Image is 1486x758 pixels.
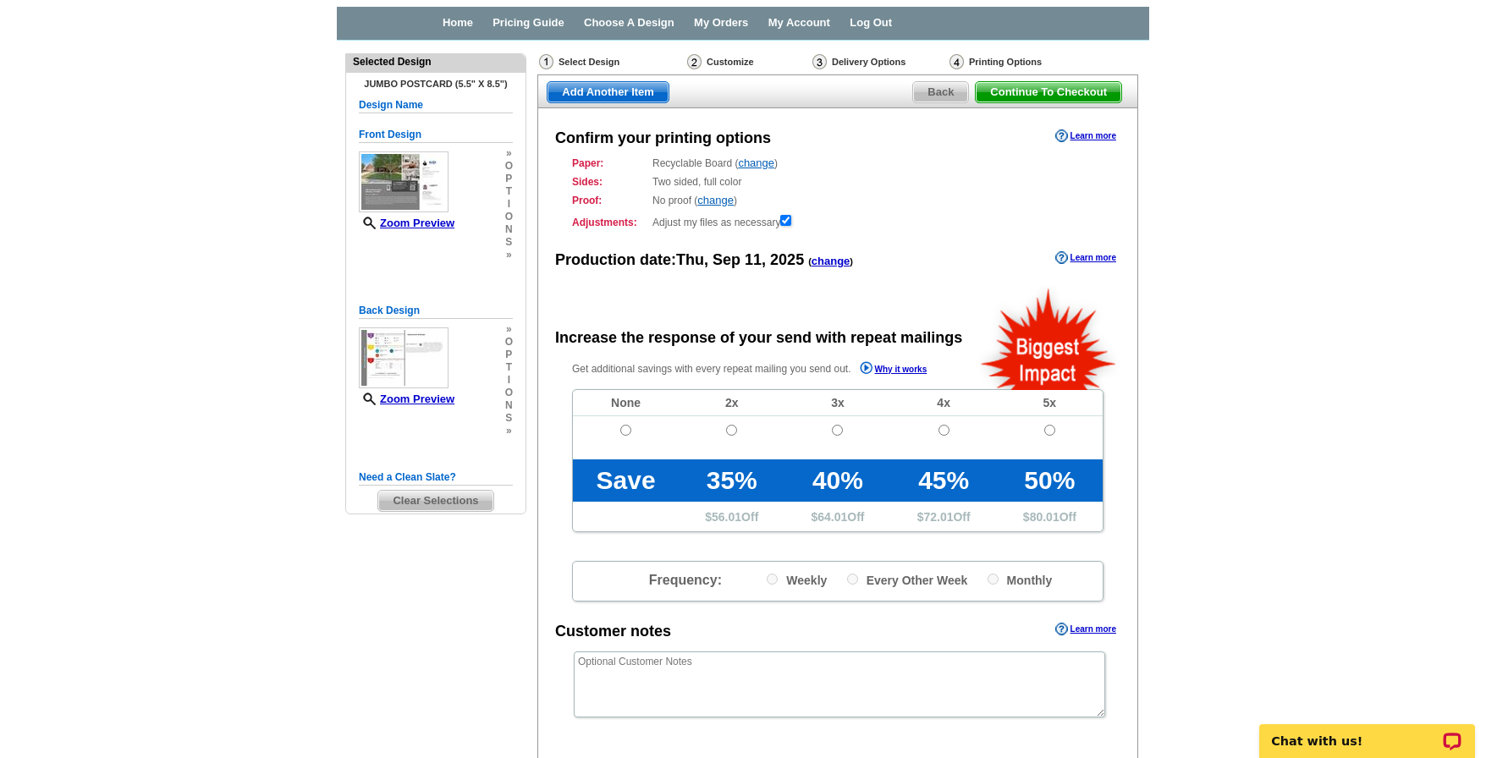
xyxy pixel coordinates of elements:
[505,249,513,261] span: »
[505,198,513,211] span: i
[679,459,784,502] td: 35%
[784,459,890,502] td: 40%
[712,510,741,524] span: 56.01
[359,127,513,143] h5: Front Design
[572,156,647,171] strong: Paper:
[891,459,997,502] td: 45%
[988,570,1053,588] label: Monthly
[443,16,473,29] a: Home
[649,573,722,587] span: Frequency:
[1055,251,1116,265] a: Learn more
[679,502,784,531] td: $ Off
[505,412,513,425] span: s
[949,54,964,69] img: Printing Options & Summary
[997,502,1103,531] td: $ Off
[697,194,734,206] a: change
[505,185,513,198] span: t
[1030,510,1059,524] span: 80.01
[572,174,647,189] strong: Sides:
[359,217,454,229] a: Zoom Preview
[359,327,449,388] img: small-thumb.jpg
[767,574,778,585] input: Weekly
[770,251,804,268] span: 2025
[713,251,740,268] span: Sep
[555,327,962,349] div: Increase the response of your send with repeat mailings
[505,147,513,160] span: »
[1248,705,1486,758] iframe: LiveChat chat widget
[572,211,1103,230] div: Adjust my files as necessary
[768,16,830,29] a: My Account
[505,211,513,223] span: o
[572,156,1103,171] div: Recyclable Board ( )
[811,53,948,74] div: Delivery Options
[847,570,968,588] label: Every Other Week
[505,223,513,236] span: n
[537,53,685,74] div: Select Design
[891,502,997,531] td: $ Off
[988,574,999,585] input: Monthly
[505,236,513,249] span: s
[359,393,454,405] a: Zoom Preview
[891,390,997,416] td: 4x
[572,360,963,379] p: Get additional savings with every repeat mailing you send out.
[505,399,513,412] span: n
[912,81,969,103] a: Back
[1055,129,1116,143] a: Learn more
[359,151,449,212] img: small-thumb.jpg
[572,174,1103,189] div: Two sided, full color
[847,574,858,585] input: Every Other Week
[687,54,702,69] img: Customize
[555,128,771,150] div: Confirm your printing options
[359,303,513,319] h5: Back Design
[676,251,708,268] span: Thu,
[817,510,847,524] span: 64.01
[505,374,513,387] span: i
[812,54,827,69] img: Delivery Options
[784,502,890,531] td: $ Off
[539,54,553,69] img: Select Design
[812,255,850,267] a: change
[997,459,1103,502] td: 50%
[359,97,513,113] h5: Design Name
[923,510,953,524] span: 72.01
[573,390,679,416] td: None
[572,193,647,208] strong: Proof:
[976,82,1121,102] span: Continue To Checkout
[493,16,564,29] a: Pricing Guide
[808,256,853,266] span: ( )
[738,157,774,169] a: change
[555,621,671,643] div: Customer notes
[548,82,669,102] span: Add Another Item
[505,173,513,185] span: p
[505,160,513,173] span: o
[505,387,513,399] span: o
[784,390,890,416] td: 3x
[505,336,513,349] span: o
[850,16,892,29] a: Log Out
[997,390,1103,416] td: 5x
[584,16,674,29] a: Choose A Design
[860,361,927,379] a: Why it works
[572,215,647,230] strong: Adjustments:
[547,81,669,103] a: Add Another Item
[948,53,1096,74] div: Printing Options
[1055,623,1116,636] a: Learn more
[359,470,513,486] h5: Need a Clean Slate?
[555,250,853,272] div: Production date:
[572,193,1103,208] div: No proof ( )
[505,425,513,437] span: »
[346,54,526,69] div: Selected Design
[745,251,766,268] span: 11,
[979,286,1119,390] img: biggestImpact.png
[505,323,513,336] span: »
[767,570,827,588] label: Weekly
[505,361,513,374] span: t
[679,390,784,416] td: 2x
[359,79,513,89] h4: Jumbo Postcard (5.5" x 8.5")
[378,491,493,511] span: Clear Selections
[694,16,748,29] a: My Orders
[573,459,679,502] td: Save
[913,82,968,102] span: Back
